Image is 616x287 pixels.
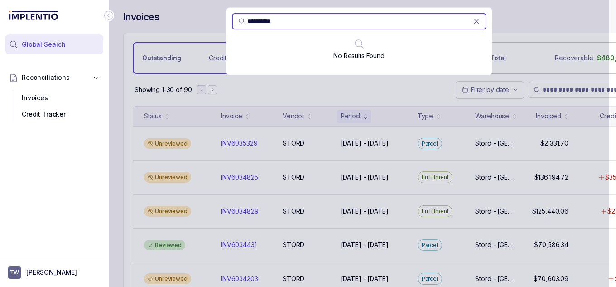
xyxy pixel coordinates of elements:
[5,88,103,125] div: Reconciliations
[103,10,114,21] div: Collapse Icon
[333,51,385,60] p: No Results Found
[22,73,70,82] span: Reconciliations
[13,90,96,106] div: Invoices
[8,266,101,279] button: User initials[PERSON_NAME]
[26,268,77,277] p: [PERSON_NAME]
[8,266,21,279] span: User initials
[5,68,103,88] button: Reconciliations
[13,106,96,122] div: Credit Tracker
[22,40,66,49] span: Global Search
